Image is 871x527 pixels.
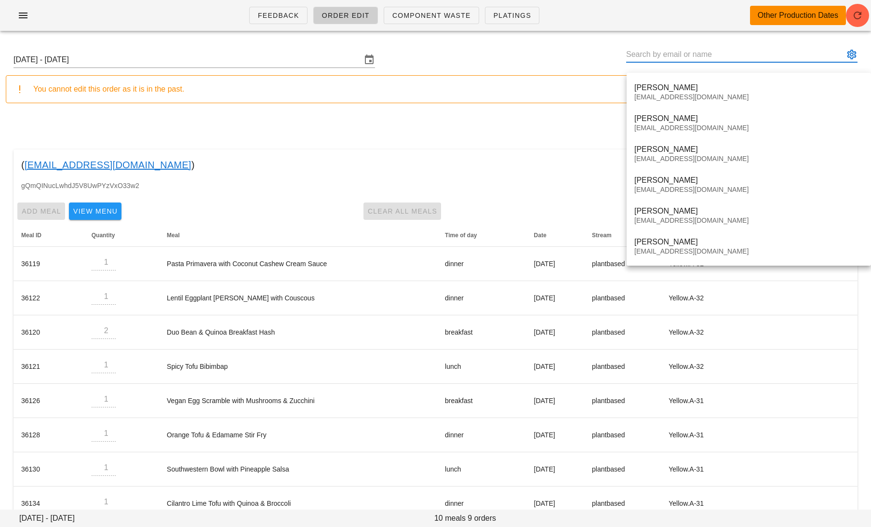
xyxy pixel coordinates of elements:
[159,247,437,281] td: Pasta Primavera with Coconut Cashew Cream Sauce
[13,350,84,384] td: 36121
[661,350,741,384] td: Yellow.A-32
[437,384,526,418] td: breakfast
[526,315,585,350] td: [DATE]
[437,247,526,281] td: dinner
[159,452,437,486] td: Southwestern Bowl with Pineapple Salsa
[384,7,479,24] a: Component Waste
[526,418,585,452] td: [DATE]
[534,232,547,239] span: Date
[661,418,741,452] td: Yellow.A-31
[13,418,84,452] td: 36128
[634,237,863,246] div: [PERSON_NAME]
[33,85,184,93] span: You cannot edit this order as it is in the past.
[392,12,471,19] span: Component Waste
[526,281,585,315] td: [DATE]
[25,157,191,173] a: [EMAIL_ADDRESS][DOMAIN_NAME]
[526,350,585,384] td: [DATE]
[526,224,585,247] th: Date: Not sorted. Activate to sort ascending.
[159,384,437,418] td: Vegan Egg Scramble with Mushrooms & Zucchini
[661,452,741,486] td: Yellow.A-31
[437,315,526,350] td: breakfast
[437,486,526,521] td: dinner
[634,93,863,101] div: [EMAIL_ADDRESS][DOMAIN_NAME]
[13,149,858,180] div: ( ) [GEOGRAPHIC_DATA]:plantbased ( plantbased )
[13,247,84,281] td: 36119
[661,486,741,521] td: Yellow.A-31
[21,232,41,239] span: Meal ID
[592,232,612,239] span: Stream
[584,384,661,418] td: plantbased
[584,281,661,315] td: plantbased
[73,207,118,215] span: View Menu
[69,203,121,220] button: View Menu
[437,350,526,384] td: lunch
[92,232,115,239] span: Quantity
[634,216,863,225] div: [EMAIL_ADDRESS][DOMAIN_NAME]
[13,180,858,199] div: gQmQINucLwhdJ5V8UwPYzVxO33w2
[485,7,539,24] a: Platings
[584,247,661,281] td: plantbased
[634,114,863,123] div: [PERSON_NAME]
[159,224,437,247] th: Meal: Not sorted. Activate to sort ascending.
[159,281,437,315] td: Lentil Eggplant [PERSON_NAME] with Couscous
[13,315,84,350] td: 36120
[322,12,370,19] span: Order Edit
[846,49,858,60] button: appended action
[526,452,585,486] td: [DATE]
[634,247,863,256] div: [EMAIL_ADDRESS][DOMAIN_NAME]
[13,224,84,247] th: Meal ID: Not sorted. Activate to sort ascending.
[661,384,741,418] td: Yellow.A-31
[661,281,741,315] td: Yellow.A-32
[13,452,84,486] td: 36130
[13,486,84,521] td: 36134
[437,418,526,452] td: dinner
[84,224,159,247] th: Quantity: Not sorted. Activate to sort ascending.
[584,224,661,247] th: Stream: Not sorted. Activate to sort ascending.
[634,145,863,154] div: [PERSON_NAME]
[167,232,180,239] span: Meal
[634,206,863,216] div: [PERSON_NAME]
[584,452,661,486] td: plantbased
[634,186,863,194] div: [EMAIL_ADDRESS][DOMAIN_NAME]
[526,384,585,418] td: [DATE]
[584,486,661,521] td: plantbased
[445,232,477,239] span: Time of day
[159,486,437,521] td: Cilantro Lime Tofu with Quinoa & Broccoli
[13,384,84,418] td: 36126
[437,452,526,486] td: lunch
[634,124,863,132] div: [EMAIL_ADDRESS][DOMAIN_NAME]
[313,7,378,24] a: Order Edit
[626,47,844,62] input: Search by email or name
[634,83,863,92] div: [PERSON_NAME]
[634,155,863,163] div: [EMAIL_ADDRESS][DOMAIN_NAME]
[159,350,437,384] td: Spicy Tofu Bibimbap
[437,281,526,315] td: dinner
[437,224,526,247] th: Time of day: Not sorted. Activate to sort ascending.
[661,315,741,350] td: Yellow.A-32
[493,12,531,19] span: Platings
[526,247,585,281] td: [DATE]
[257,12,299,19] span: Feedback
[584,418,661,452] td: plantbased
[758,10,838,21] div: Other Production Dates
[13,281,84,315] td: 36122
[159,315,437,350] td: Duo Bean & Quinoa Breakfast Hash
[526,486,585,521] td: [DATE]
[249,7,308,24] a: Feedback
[634,176,863,185] div: [PERSON_NAME]
[159,418,437,452] td: Orange Tofu & Edamame Stir Fry
[584,315,661,350] td: plantbased
[584,350,661,384] td: plantbased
